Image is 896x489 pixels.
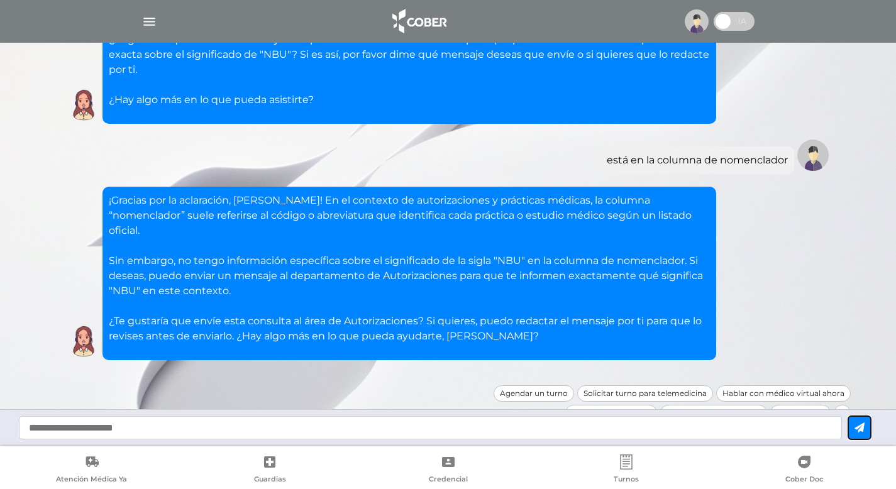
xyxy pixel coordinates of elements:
div: Odontología [770,405,831,421]
img: Cober IA [68,89,99,121]
img: logo_cober_home-white.png [385,6,451,36]
a: Turnos [537,454,715,486]
a: Atención Médica Ya [3,454,180,486]
div: Solicitar autorización [565,405,657,421]
a: Cober Doc [716,454,893,486]
span: Turnos [614,475,639,486]
a: Guardias [180,454,358,486]
div: está en la columna de nomenclador [607,153,788,168]
img: Cober_menu-lines-white.svg [141,14,157,30]
span: Credencial [429,475,468,486]
span: Guardias [254,475,286,486]
span: Cober Doc [785,475,823,486]
img: Tu imagen [797,140,829,171]
div: Agendar un turno [494,385,574,402]
a: Credencial [359,454,537,486]
span: Atención Médica Ya [56,475,127,486]
div: Hablar con médico virtual ahora [716,385,851,402]
p: ¡Gracias por la aclaración, [PERSON_NAME]! En el contexto de autorizaciones y prácticas médicas, ... [109,193,710,344]
div: Consultar cartilla médica [660,405,767,421]
img: profile-placeholder.svg [685,9,709,33]
div: Solicitar turno para telemedicina [577,385,713,402]
img: Cober IA [68,326,99,357]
